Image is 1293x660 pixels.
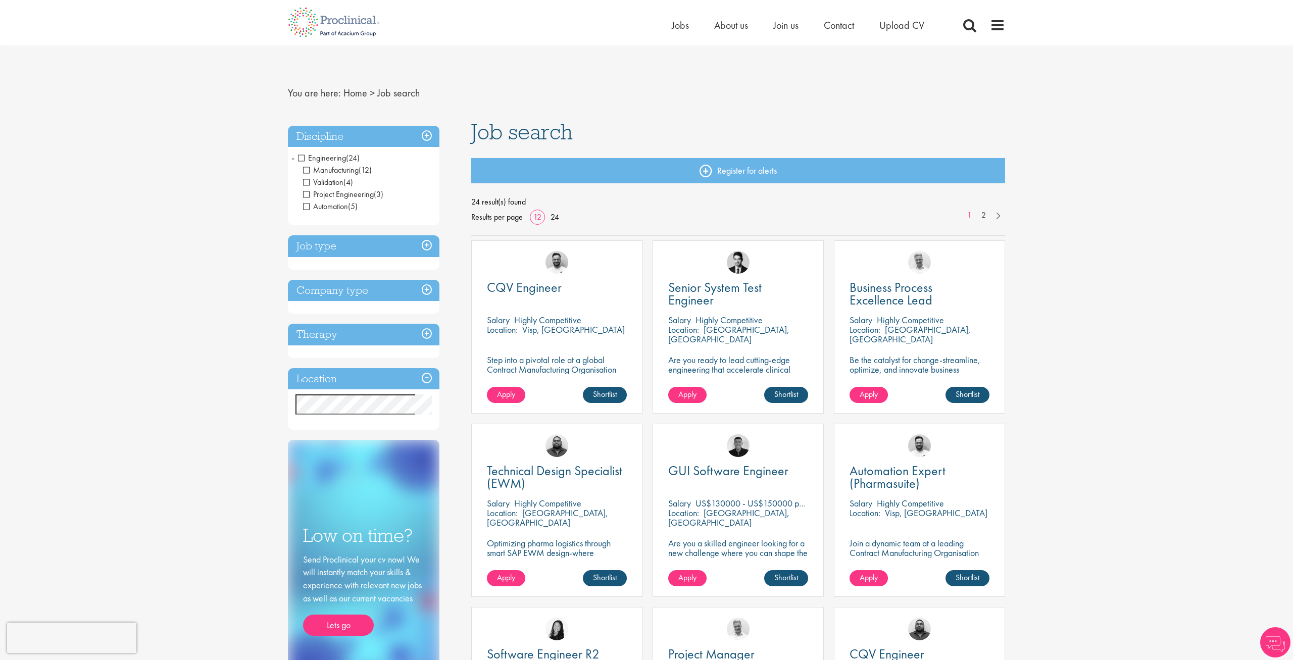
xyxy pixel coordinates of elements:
[514,497,581,509] p: Highly Competitive
[695,497,831,509] p: US$130000 - US$150000 per annum
[487,570,525,586] a: Apply
[962,210,977,221] a: 1
[487,387,525,403] a: Apply
[545,251,568,274] a: Emile De Beer
[497,572,515,583] span: Apply
[377,86,420,99] span: Job search
[879,19,924,32] a: Upload CV
[288,368,439,390] h3: Location
[850,507,880,519] span: Location:
[908,251,931,274] img: Joshua Bye
[303,615,374,636] a: Lets go
[343,86,367,99] a: breadcrumb link
[668,324,699,335] span: Location:
[487,497,510,509] span: Salary
[946,387,989,403] a: Shortlist
[298,153,346,163] span: Engineering
[303,201,358,212] span: Automation
[668,355,808,384] p: Are you ready to lead cutting-edge engineering that accelerate clinical breakthroughs in biotech?
[850,355,989,393] p: Be the catalyst for change-streamline, optimize, and innovate business processes in a dynamic bio...
[487,507,608,528] p: [GEOGRAPHIC_DATA], [GEOGRAPHIC_DATA]
[773,19,799,32] a: Join us
[343,177,353,187] span: (4)
[877,314,944,326] p: Highly Competitive
[860,389,878,399] span: Apply
[359,165,372,175] span: (12)
[522,324,625,335] p: Visp, [GEOGRAPHIC_DATA]
[908,618,931,640] img: Ashley Bennett
[672,19,689,32] a: Jobs
[7,623,136,653] iframe: reCAPTCHA
[1260,627,1290,657] img: Chatbot
[303,201,348,212] span: Automation
[668,497,691,509] span: Salary
[374,189,383,199] span: (3)
[487,314,510,326] span: Salary
[487,538,627,577] p: Optimizing pharma logistics through smart SAP EWM design-where precision meets performance in eve...
[583,570,627,586] a: Shortlist
[487,507,518,519] span: Location:
[668,507,699,519] span: Location:
[668,279,762,309] span: Senior System Test Engineer
[885,507,987,519] p: Visp, [GEOGRAPHIC_DATA]
[668,324,789,345] p: [GEOGRAPHIC_DATA], [GEOGRAPHIC_DATA]
[288,86,341,99] span: You are here:
[303,177,353,187] span: Validation
[303,189,374,199] span: Project Engineering
[370,86,375,99] span: >
[545,618,568,640] a: Numhom Sudsok
[668,462,788,479] span: GUI Software Engineer
[303,553,424,636] div: Send Proclinical your cv now! We will instantly match your skills & experience with relevant new ...
[346,153,360,163] span: (24)
[545,434,568,457] a: Ashley Bennett
[497,389,515,399] span: Apply
[471,158,1006,183] a: Register for alerts
[288,235,439,257] h3: Job type
[850,538,989,586] p: Join a dynamic team at a leading Contract Manufacturing Organisation (CMO) and contribute to grou...
[288,126,439,147] div: Discipline
[471,210,523,225] span: Results per page
[860,572,878,583] span: Apply
[850,387,888,403] a: Apply
[291,150,294,165] span: -
[471,118,573,145] span: Job search
[695,314,763,326] p: Highly Competitive
[487,462,622,492] span: Technical Design Specialist (EWM)
[824,19,854,32] a: Contact
[303,189,383,199] span: Project Engineering
[764,570,808,586] a: Shortlist
[714,19,748,32] a: About us
[976,210,991,221] a: 2
[303,526,424,545] h3: Low on time?
[303,165,372,175] span: Manufacturing
[303,177,343,187] span: Validation
[668,538,808,577] p: Are you a skilled engineer looking for a new challenge where you can shape the future of healthca...
[727,618,750,640] img: Joshua Bye
[850,462,946,492] span: Automation Expert (Pharmasuite)
[877,497,944,509] p: Highly Competitive
[487,279,562,296] span: CQV Engineer
[946,570,989,586] a: Shortlist
[668,314,691,326] span: Salary
[668,570,707,586] a: Apply
[514,314,581,326] p: Highly Competitive
[583,387,627,403] a: Shortlist
[298,153,360,163] span: Engineering
[850,324,971,345] p: [GEOGRAPHIC_DATA], [GEOGRAPHIC_DATA]
[303,165,359,175] span: Manufacturing
[727,434,750,457] img: Christian Andersen
[850,497,872,509] span: Salary
[678,389,697,399] span: Apply
[668,465,808,477] a: GUI Software Engineer
[678,572,697,583] span: Apply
